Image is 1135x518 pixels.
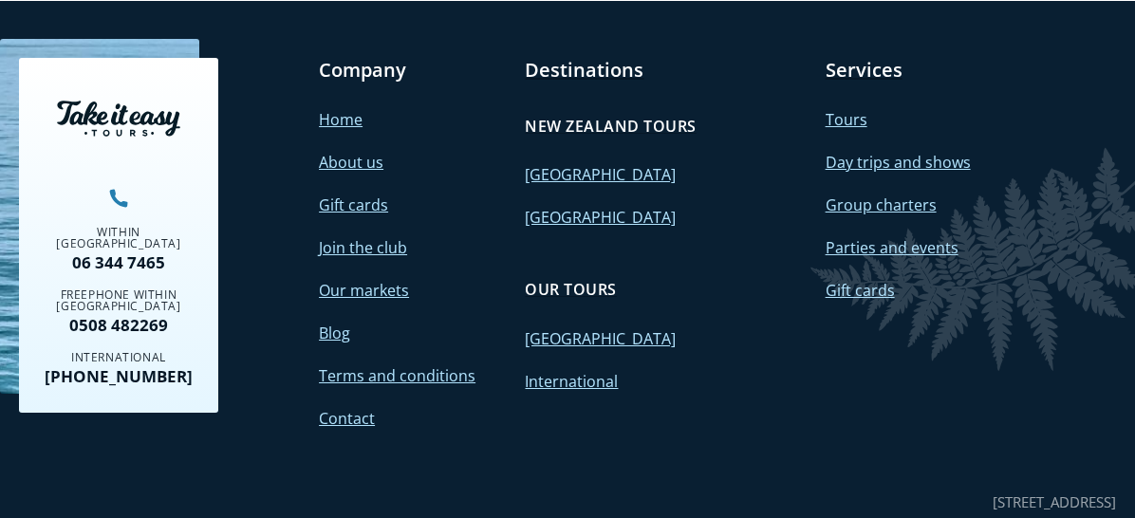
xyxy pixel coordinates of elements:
h4: Our tours [525,279,616,300]
a: 06 344 7465 [33,254,204,270]
div: Freephone within [GEOGRAPHIC_DATA] [33,289,204,312]
div: [STREET_ADDRESS] [993,490,1116,515]
a: Our markets [319,280,409,301]
a: Blog [319,323,350,343]
a: Services [826,58,902,83]
h4: New Zealand tours [525,116,696,137]
a: Contact [319,408,375,429]
a: Join the club [319,237,407,258]
h3: Company [319,58,506,83]
a: Gift cards [826,280,895,301]
a: Day trips and shows [826,152,971,173]
a: Home [319,109,363,130]
a: New Zealand tours [525,106,696,146]
a: Tours [826,109,867,130]
a: [GEOGRAPHIC_DATA] [525,164,676,185]
a: Destinations [525,58,643,83]
a: Gift cards [319,194,388,215]
a: Our tours [525,269,616,309]
a: 0508 482269 [33,317,204,333]
a: Parties and events [826,237,958,258]
a: Terms and conditions [319,365,475,386]
a: Group charters [826,194,937,215]
a: [PHONE_NUMBER] [33,368,204,384]
div: International [33,352,204,363]
a: [GEOGRAPHIC_DATA] [525,328,676,349]
nav: Footer [19,58,1116,433]
a: [GEOGRAPHIC_DATA] [525,207,676,228]
a: International [525,371,618,392]
div: Within [GEOGRAPHIC_DATA] [33,227,204,250]
img: Take it easy tours [57,101,180,137]
a: About us [319,152,383,173]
